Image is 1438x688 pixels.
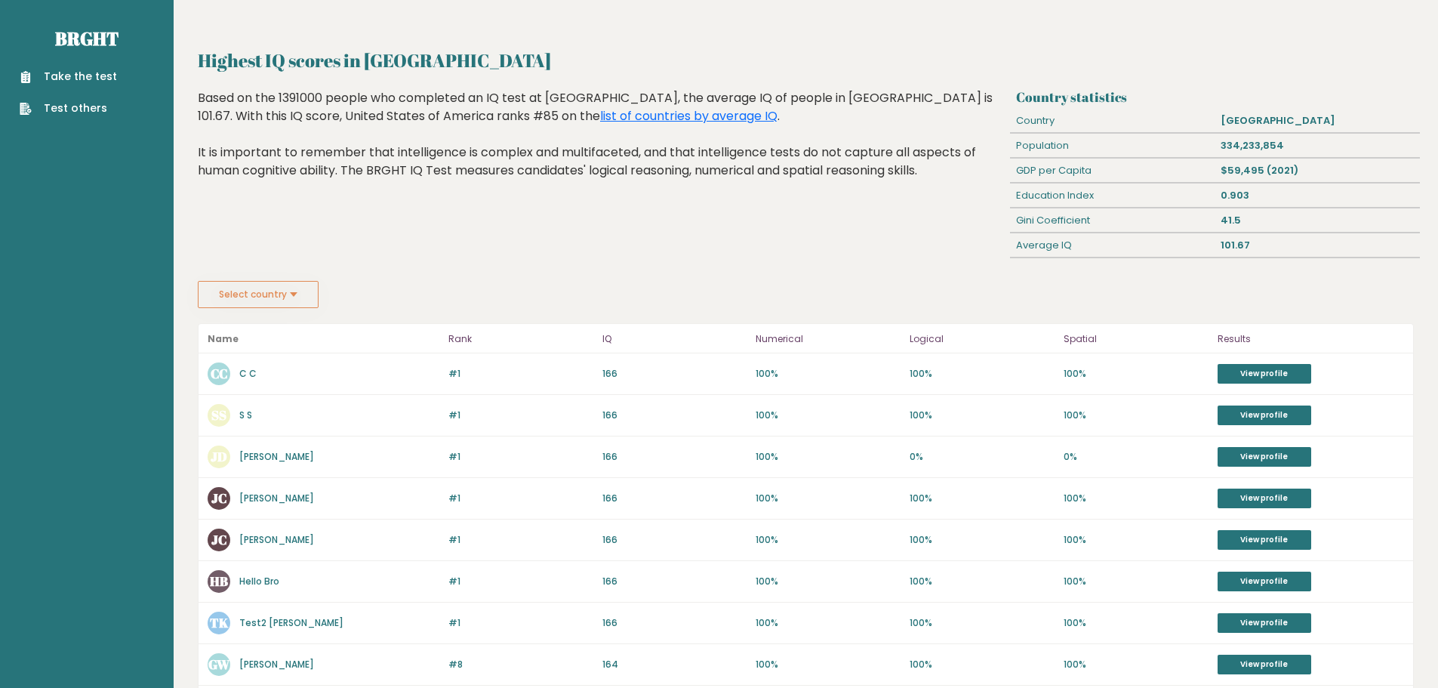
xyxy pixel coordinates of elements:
p: #1 [448,450,593,464]
p: 100% [756,409,901,422]
div: Country [1010,109,1215,133]
div: 0.903 [1215,184,1420,208]
div: Gini Coefficient [1010,208,1215,233]
p: 100% [756,616,901,630]
text: GW [208,656,230,673]
h2: Highest IQ scores in [GEOGRAPHIC_DATA] [198,47,1414,74]
a: C C [239,367,257,380]
h3: Country statistics [1016,89,1414,105]
p: 100% [1064,533,1209,547]
text: JC [211,489,227,507]
a: View profile [1218,364,1311,384]
p: 100% [1064,492,1209,505]
p: 100% [756,450,901,464]
p: 100% [910,616,1055,630]
a: [PERSON_NAME] [239,533,314,546]
p: #1 [448,575,593,588]
p: 166 [602,616,747,630]
p: #1 [448,367,593,381]
div: GDP per Capita [1010,159,1215,183]
div: $59,495 (2021) [1215,159,1420,183]
p: 100% [1064,367,1209,381]
div: 41.5 [1215,208,1420,233]
p: 166 [602,409,747,422]
div: Population [1010,134,1215,158]
p: 166 [602,575,747,588]
a: S S [239,409,252,421]
p: Results [1218,330,1404,348]
a: View profile [1218,447,1311,467]
p: 166 [602,533,747,547]
div: Based on the 1391000 people who completed an IQ test at [GEOGRAPHIC_DATA], the average IQ of peop... [198,89,1005,202]
p: #8 [448,658,593,671]
p: 100% [1064,575,1209,588]
p: 164 [602,658,747,671]
div: 334,233,854 [1215,134,1420,158]
p: 100% [910,658,1055,671]
a: View profile [1218,530,1311,550]
p: 100% [756,658,901,671]
p: 100% [1064,658,1209,671]
text: JD [211,448,227,465]
a: View profile [1218,406,1311,425]
a: Take the test [20,69,117,85]
button: Select country [198,281,319,308]
p: #1 [448,616,593,630]
p: Logical [910,330,1055,348]
text: JC [211,531,227,548]
p: 166 [602,367,747,381]
p: 100% [756,492,901,505]
p: 166 [602,450,747,464]
a: list of countries by average IQ [600,107,778,125]
a: View profile [1218,489,1311,508]
p: 100% [910,367,1055,381]
p: 100% [756,575,901,588]
a: Brght [55,26,119,51]
p: #1 [448,533,593,547]
p: 100% [910,492,1055,505]
p: Numerical [756,330,901,348]
p: 100% [1064,616,1209,630]
p: 166 [602,492,747,505]
p: 0% [910,450,1055,464]
b: Name [208,332,239,345]
p: Spatial [1064,330,1209,348]
a: Test others [20,100,117,116]
text: HB [210,572,228,590]
text: SS [211,406,226,424]
a: Hello Bro [239,575,279,588]
a: [PERSON_NAME] [239,450,314,463]
p: IQ [602,330,747,348]
a: [PERSON_NAME] [239,492,314,504]
p: #1 [448,492,593,505]
a: Test2 [PERSON_NAME] [239,616,343,629]
p: 100% [910,409,1055,422]
p: #1 [448,409,593,422]
a: View profile [1218,655,1311,674]
div: [GEOGRAPHIC_DATA] [1215,109,1420,133]
text: CC [211,365,228,382]
p: 100% [756,533,901,547]
p: Rank [448,330,593,348]
p: 100% [756,367,901,381]
p: 100% [910,533,1055,547]
p: 100% [1064,409,1209,422]
div: 101.67 [1215,233,1420,258]
a: [PERSON_NAME] [239,658,314,671]
text: TK [210,614,229,631]
a: View profile [1218,613,1311,633]
a: View profile [1218,572,1311,591]
div: Average IQ [1010,233,1215,258]
div: Education Index [1010,184,1215,208]
p: 100% [910,575,1055,588]
p: 0% [1064,450,1209,464]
